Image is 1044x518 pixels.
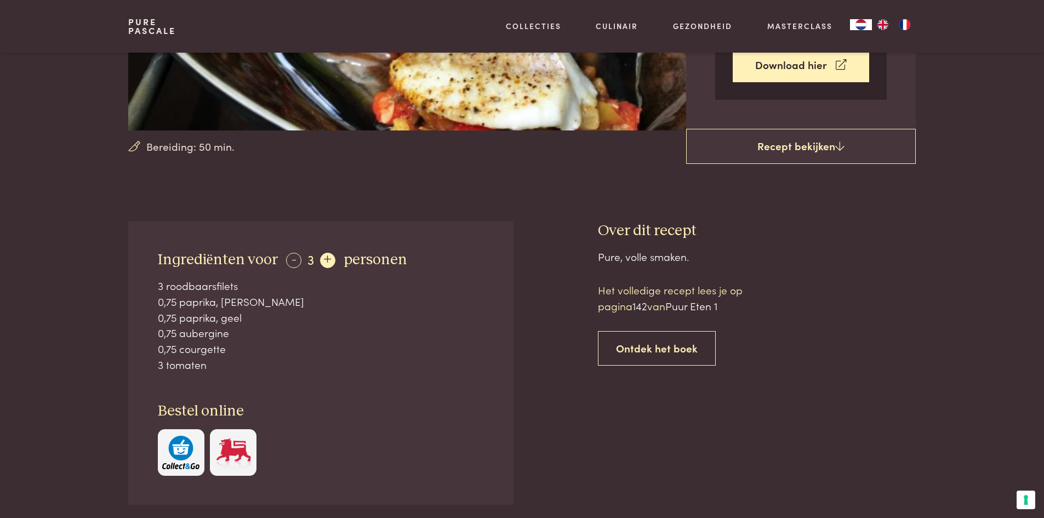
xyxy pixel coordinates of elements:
[158,252,278,267] span: Ingrediënten voor
[767,20,832,32] a: Masterclass
[598,221,916,241] h3: Over dit recept
[850,19,872,30] div: Language
[596,20,638,32] a: Culinair
[872,19,894,30] a: EN
[158,325,484,341] div: 0,75 aubergine
[215,436,252,469] img: Delhaize
[158,294,484,310] div: 0,75 paprika, [PERSON_NAME]
[146,139,235,155] span: Bereiding: 50 min.
[320,253,335,268] div: +
[158,357,484,373] div: 3 tomaten
[598,249,916,265] div: Pure, volle smaken.
[158,341,484,357] div: 0,75 courgette
[598,282,784,314] p: Het volledige recept lees je op pagina van
[850,19,872,30] a: NL
[158,310,484,326] div: 0,75 paprika, geel
[894,19,916,30] a: FR
[673,20,732,32] a: Gezondheid
[506,20,561,32] a: Collecties
[632,298,647,313] span: 142
[307,250,314,268] span: 3
[733,48,869,82] a: Download hier
[850,19,916,30] aside: Language selected: Nederlands
[158,402,484,421] h3: Bestel online
[1017,491,1035,509] button: Uw voorkeuren voor toestemming voor trackingtechnologieën
[344,252,407,267] span: personen
[665,298,717,313] span: Puur Eten 1
[872,19,916,30] ul: Language list
[686,129,916,164] a: Recept bekijken
[598,331,716,366] a: Ontdek het boek
[162,436,199,469] img: c308188babc36a3a401bcb5cb7e020f4d5ab42f7cacd8327e500463a43eeb86c.svg
[158,278,484,294] div: 3 roodbaarsfilets
[128,18,176,35] a: PurePascale
[286,253,301,268] div: -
